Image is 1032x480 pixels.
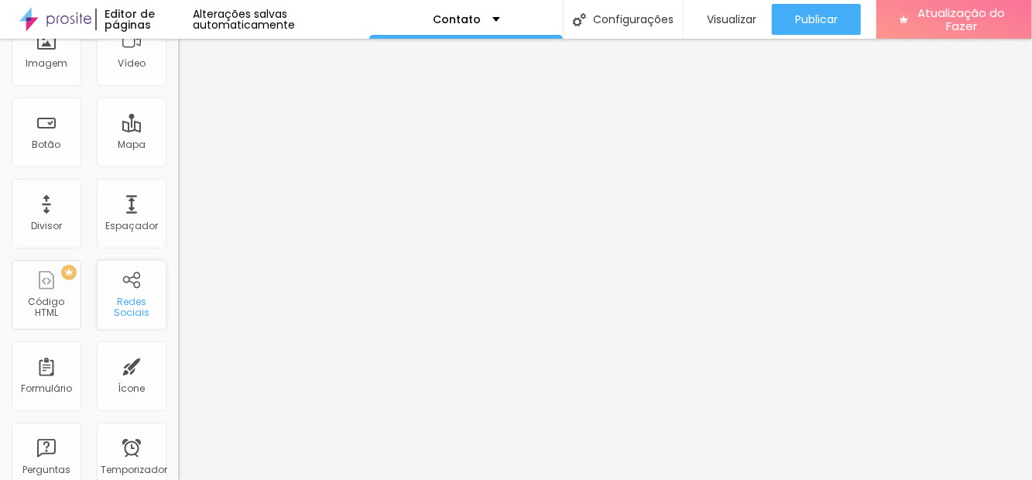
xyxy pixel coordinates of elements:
[684,4,772,35] button: Visualizar
[918,5,1006,34] font: Atualização do Fazer
[433,12,481,27] font: Contato
[101,463,167,476] font: Temporizador
[105,6,155,33] font: Editor de páginas
[26,57,67,70] font: Imagem
[105,219,158,232] font: Espaçador
[33,138,61,151] font: Botão
[573,13,586,26] img: Ícone
[795,12,838,27] font: Publicar
[707,12,756,27] font: Visualizar
[118,382,146,395] font: Ícone
[114,295,149,319] font: Redes Sociais
[193,6,295,33] font: Alterações salvas automaticamente
[22,463,70,476] font: Perguntas
[29,295,65,319] font: Código HTML
[31,219,62,232] font: Divisor
[772,4,861,35] button: Publicar
[594,12,674,27] font: Configurações
[118,138,146,151] font: Mapa
[21,382,72,395] font: Formulário
[118,57,146,70] font: Vídeo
